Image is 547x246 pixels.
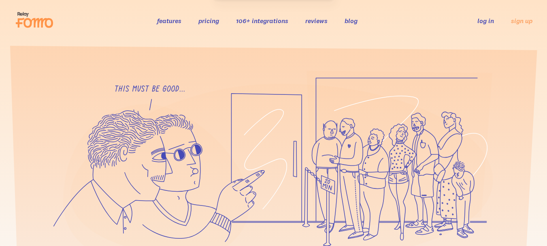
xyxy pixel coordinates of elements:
a: blog [345,17,358,25]
a: reviews [305,17,328,25]
a: features [157,17,181,25]
a: 106+ integrations [236,17,288,25]
a: sign up [511,17,532,25]
a: log in [477,17,494,25]
a: pricing [198,17,219,25]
